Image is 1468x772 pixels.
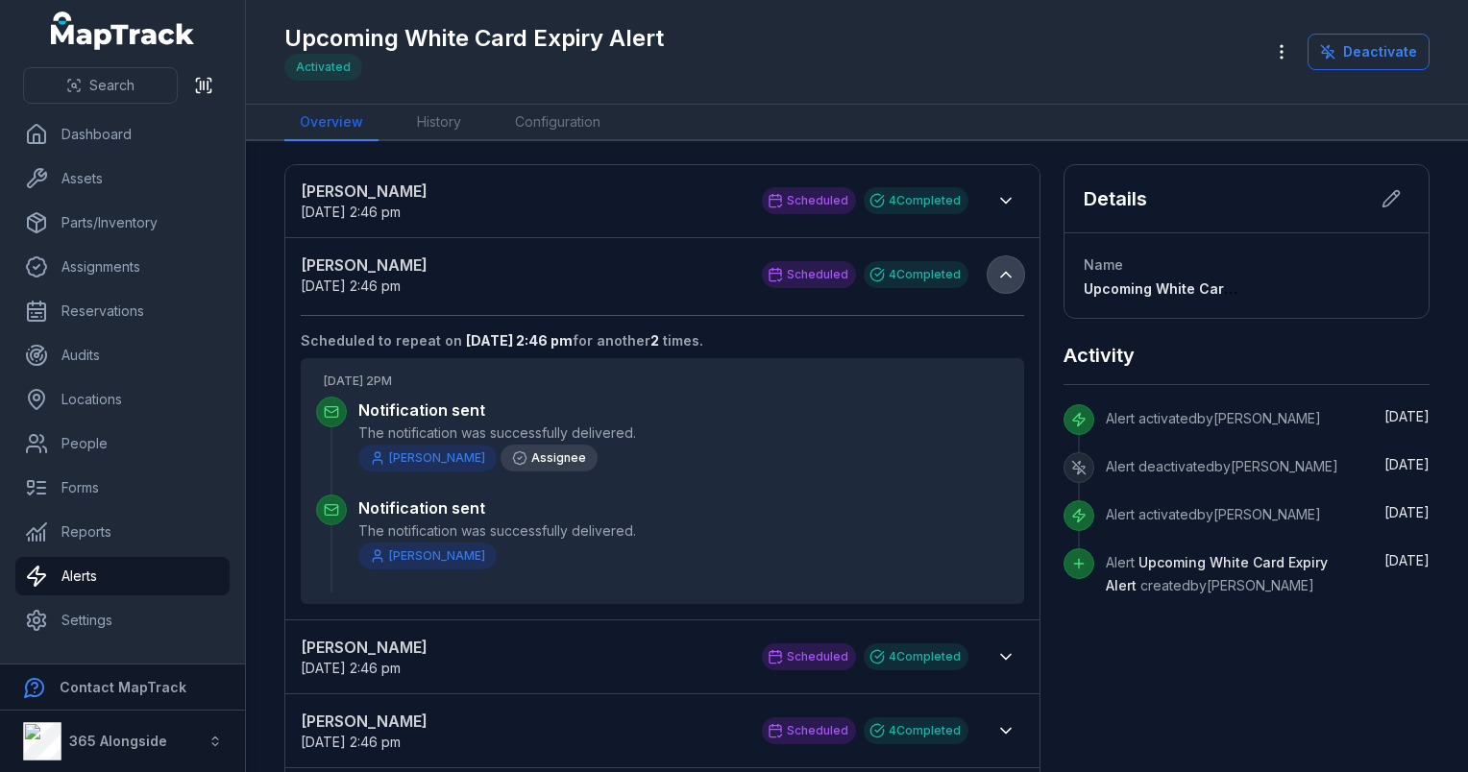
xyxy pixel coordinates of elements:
h4: Notification sent [358,496,1009,519]
a: Settings [15,601,230,639]
strong: [PERSON_NAME] [301,710,743,733]
div: 4 Completed [864,261,968,288]
time: 23/09/2025, 2:46:00 pm [301,277,401,294]
span: Alert activated by [PERSON_NAME] [1106,410,1321,426]
strong: Scheduled to repeat on for another times. [301,331,703,350]
span: The notification was successfully delivered. [358,521,1009,541]
span: [DATE] [1384,504,1430,520]
div: Scheduled [762,717,856,744]
div: 4 Completed [864,717,968,744]
a: Reports [15,513,230,551]
button: Deactivate [1308,34,1430,70]
a: Overview [284,105,379,141]
strong: Contact MapTrack [60,679,186,695]
span: Alert activated by [PERSON_NAME] [1106,506,1321,522]
time: 04/09/2025, 12:42:02 pm [1384,504,1430,520]
span: [DATE] 2:46 pm [466,332,573,349]
time: 04/09/2025, 12:42:07 pm [1384,456,1430,472]
div: 4 Completed [864,187,968,214]
span: Search [89,76,135,95]
span: Alert created by [PERSON_NAME] [1106,554,1328,593]
div: 4 Completed [864,643,968,670]
a: [PERSON_NAME][DATE] 2:46 pm [301,710,743,752]
button: Search [23,67,178,104]
span: Upcoming White Card Expiry Alert [1106,554,1328,593]
span: Upcoming White Card Expiry Alert [1084,280,1313,297]
strong: [PERSON_NAME] [301,253,743,277]
h1: Upcoming White Card Expiry Alert [284,23,664,54]
span: Name [1084,256,1123,273]
a: Assets [15,159,230,198]
strong: [PERSON_NAME] [301,180,743,203]
span: [DATE] 2:46 pm [301,204,401,220]
a: Assignments [15,248,230,286]
time: 04/09/2025, 12:42:47 pm [1384,408,1430,424]
span: 2 [650,332,659,349]
div: Scheduled [762,643,856,670]
strong: [PERSON_NAME] [301,636,743,659]
span: [DATE] [1384,408,1430,424]
a: Forms [15,469,230,507]
time: 23/09/2025, 2:46:00 pm [301,660,401,676]
span: [DATE] 2:46 pm [301,277,401,294]
a: History [402,105,477,141]
time: 04/09/2025, 12:41:25 pm [1384,552,1430,568]
time: 23/09/2025, 2:46:00 pm [301,204,401,220]
a: Locations [15,380,230,419]
h4: Notification sent [358,398,1009,422]
span: Alert deactivated by [PERSON_NAME] [1106,458,1338,474]
a: Dashboard [15,115,230,154]
a: Audits [15,336,230,374]
a: Parts/Inventory [15,204,230,242]
span: [DATE] [1384,552,1430,568]
div: Scheduled [762,187,856,214]
strong: 365 Alongside [69,733,167,749]
a: [PERSON_NAME] [358,543,497,569]
div: Activated [284,54,362,81]
div: Scheduled [762,261,856,288]
a: [PERSON_NAME][DATE] 2:46 pm [301,180,743,222]
div: Assignee [501,445,598,471]
a: [PERSON_NAME][DATE] 2:46 pm [301,253,743,296]
time: 23/09/2025, 2:46:00 pm [301,734,401,750]
a: MapTrack [51,12,195,50]
h2: Details [1084,185,1147,212]
span: [DATE] 2:46 pm [301,734,401,750]
span: The notification was successfully delivered. [358,423,1009,443]
h2: Activity [1064,342,1135,369]
h3: [DATE] 2PM [324,374,1009,389]
a: Alerts [15,557,230,595]
span: [DATE] 2:46 pm [301,660,401,676]
a: [PERSON_NAME][DATE] 2:46 pm [301,636,743,678]
span: [DATE] [1384,456,1430,472]
time: 23/09/2025, 2:46:00 pm [466,332,573,349]
a: People [15,424,230,463]
a: Configuration [500,105,616,141]
a: Reservations [15,292,230,330]
a: [PERSON_NAME] [358,445,497,471]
